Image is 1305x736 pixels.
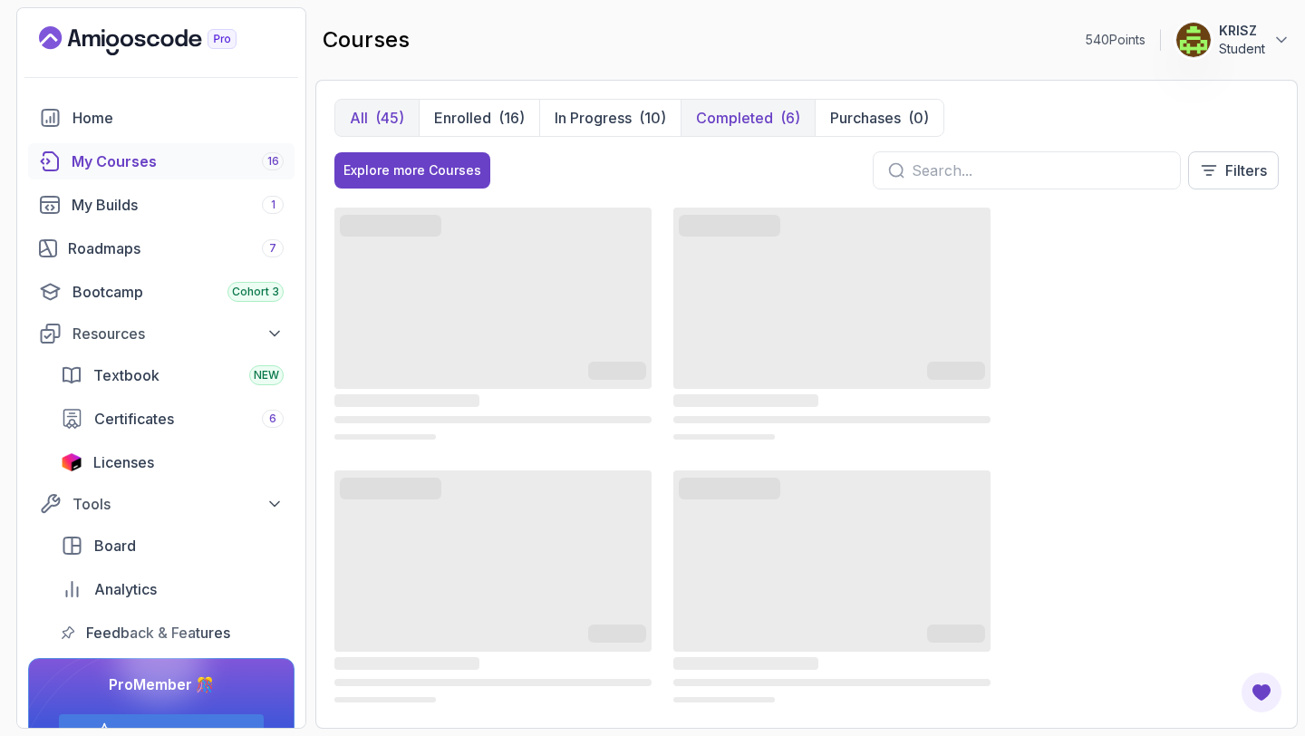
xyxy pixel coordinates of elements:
[50,401,295,437] a: certificates
[39,26,278,55] a: Landing page
[927,365,985,380] span: ‌
[271,198,275,212] span: 1
[1219,40,1265,58] p: Student
[679,481,780,496] span: ‌
[334,208,652,389] span: ‌
[323,25,410,54] h2: courses
[588,628,646,643] span: ‌
[72,493,284,515] div: Tools
[539,100,681,136] button: In Progress(10)
[334,467,652,708] div: card loading ui
[28,488,295,520] button: Tools
[28,187,295,223] a: builds
[1175,22,1290,58] button: user profile imageKRISZStudent
[927,628,985,643] span: ‌
[28,317,295,350] button: Resources
[912,160,1165,181] input: Search...
[254,368,279,383] span: NEW
[50,615,295,651] a: feedback
[72,107,284,129] div: Home
[61,453,82,471] img: jetbrains icon
[93,451,154,473] span: Licenses
[72,281,284,303] div: Bootcamp
[72,150,284,172] div: My Courses
[673,697,775,702] span: ‌
[28,274,295,310] a: bootcamp
[50,528,295,564] a: board
[269,241,276,256] span: 7
[334,416,652,423] span: ‌
[1176,23,1211,57] img: user profile image
[498,107,525,129] div: (16)
[673,467,991,708] div: card loading ui
[94,408,174,430] span: Certificates
[343,161,481,179] div: Explore more Courses
[673,394,818,407] span: ‌
[673,470,991,652] span: ‌
[673,416,991,423] span: ‌
[419,100,539,136] button: Enrolled(16)
[340,218,441,233] span: ‌
[815,100,943,136] button: Purchases(0)
[696,107,773,129] p: Completed
[334,697,436,702] span: ‌
[434,107,491,129] p: Enrolled
[639,107,666,129] div: (10)
[679,218,780,233] span: ‌
[350,107,368,129] p: All
[28,143,295,179] a: courses
[86,622,230,644] span: Feedback & Features
[269,412,276,426] span: 6
[673,434,775,440] span: ‌
[908,107,929,129] div: (0)
[72,194,284,216] div: My Builds
[334,679,652,686] span: ‌
[334,657,479,670] span: ‌
[28,100,295,136] a: home
[673,657,818,670] span: ‌
[334,394,479,407] span: ‌
[93,364,159,386] span: Textbook
[588,365,646,380] span: ‌
[334,152,490,189] button: Explore more Courses
[334,470,652,652] span: ‌
[50,444,295,480] a: licenses
[673,204,991,445] div: card loading ui
[780,107,800,129] div: (6)
[94,578,157,600] span: Analytics
[375,107,404,129] div: (45)
[94,535,136,557] span: Board
[1188,151,1279,189] button: Filters
[1240,671,1283,714] button: Open Feedback Button
[1086,31,1145,49] p: 540 Points
[232,285,279,299] span: Cohort 3
[1219,22,1265,40] p: KRISZ
[28,230,295,266] a: roadmaps
[68,237,284,259] div: Roadmaps
[50,357,295,393] a: textbook
[267,154,279,169] span: 16
[334,434,436,440] span: ‌
[334,204,652,445] div: card loading ui
[555,107,632,129] p: In Progress
[1225,160,1267,181] p: Filters
[50,571,295,607] a: analytics
[72,323,284,344] div: Resources
[681,100,815,136] button: Completed(6)
[673,208,991,389] span: ‌
[673,679,991,686] span: ‌
[335,100,419,136] button: All(45)
[830,107,901,129] p: Purchases
[340,481,441,496] span: ‌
